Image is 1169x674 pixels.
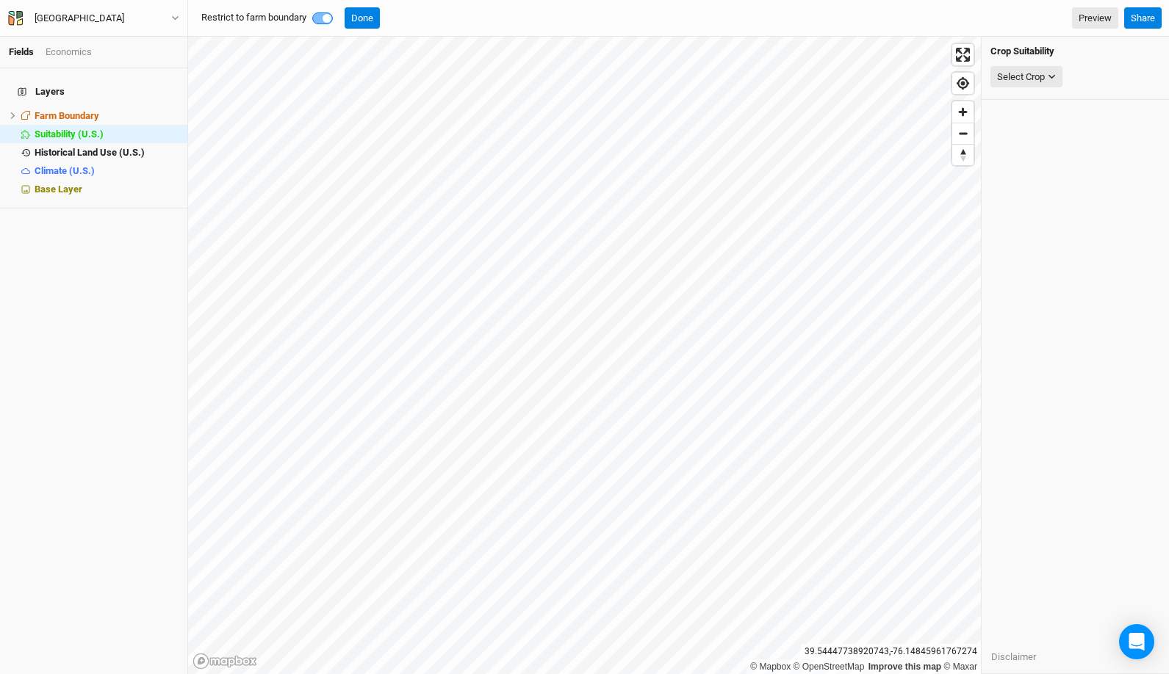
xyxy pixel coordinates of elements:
span: Historical Land Use (U.S.) [35,147,145,158]
a: OpenStreetMap [794,662,865,672]
span: Base Layer [35,184,82,195]
button: Zoom out [952,123,974,144]
div: Third Way Farm [35,11,124,26]
div: Historical Land Use (U.S.) [35,147,179,159]
button: Zoom in [952,101,974,123]
button: Enter fullscreen [952,44,974,65]
span: Farm Boundary [35,110,99,121]
span: Reset bearing to north [952,145,974,165]
button: [GEOGRAPHIC_DATA] [7,10,180,26]
a: Preview [1072,7,1118,29]
label: Restrict to farm boundary [201,11,306,24]
span: Climate (U.S.) [35,165,95,176]
button: Share [1124,7,1162,29]
div: Open Intercom Messenger [1119,624,1154,659]
div: Economics [46,46,92,59]
button: Disclaimer [990,649,1037,665]
a: Fields [9,46,34,57]
div: 39.54447738920743 , -76.14845961767274 [801,644,981,659]
button: Done [345,7,380,29]
div: Climate (U.S.) [35,165,179,177]
h4: Layers [9,77,179,106]
a: Mapbox logo [193,653,257,670]
button: Reset bearing to north [952,144,974,165]
div: Base Layer [35,184,179,195]
canvas: Map [188,37,981,674]
a: Improve this map [868,662,941,672]
span: Suitability (U.S.) [35,128,104,139]
a: Mapbox [750,662,791,672]
div: Suitability (U.S.) [35,128,179,140]
a: Maxar [943,662,977,672]
div: Farm Boundary [35,110,179,122]
button: Find my location [952,73,974,94]
div: Select Crop [997,70,1045,84]
div: [GEOGRAPHIC_DATA] [35,11,124,26]
button: Select Crop [990,66,1062,88]
h4: Crop Suitability [990,46,1160,57]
